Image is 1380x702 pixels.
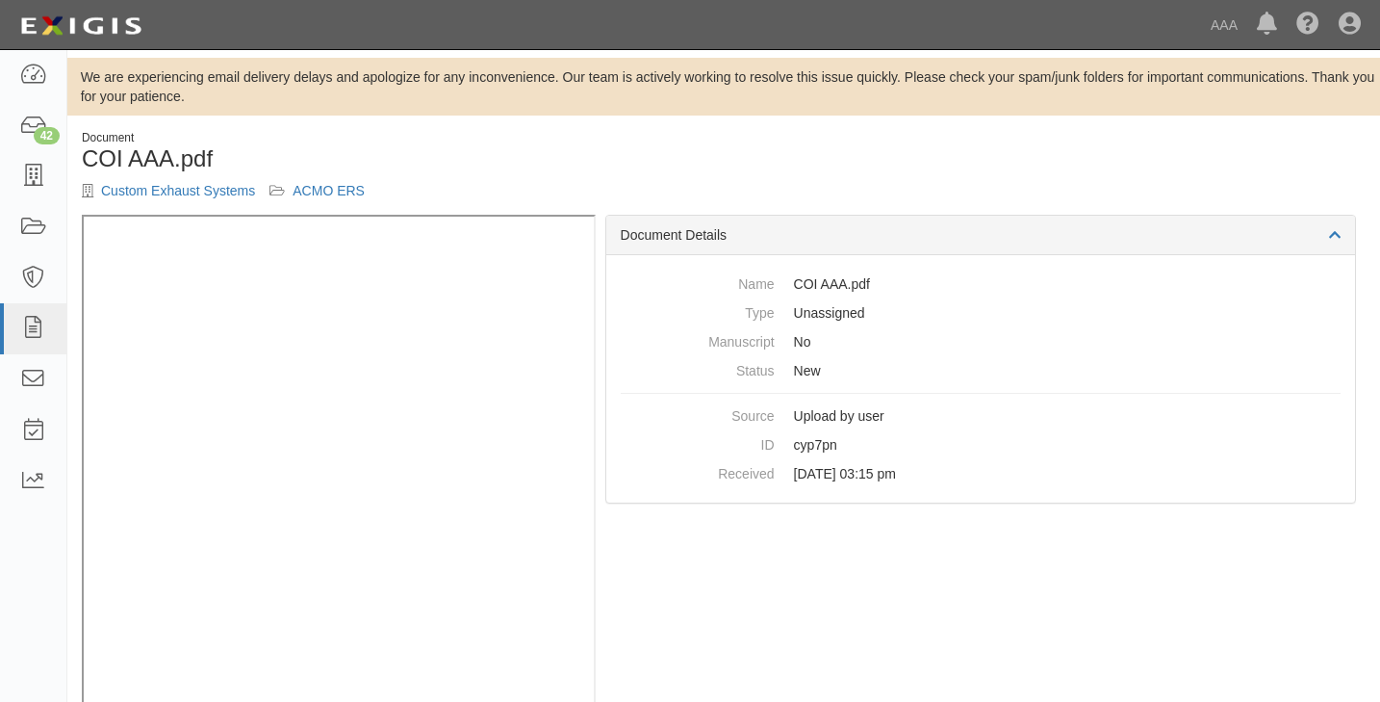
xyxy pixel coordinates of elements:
a: Custom Exhaust Systems [101,183,255,198]
div: 42 [34,127,60,144]
dd: Upload by user [621,402,1341,430]
a: AAA [1201,6,1247,44]
dd: COI AAA.pdf [621,270,1341,299]
dd: cyp7pn [621,430,1341,459]
dd: Unassigned [621,299,1341,327]
i: Help Center - Complianz [1296,13,1319,37]
dt: ID [621,430,775,455]
dt: Name [621,270,775,294]
dt: Source [621,402,775,426]
dt: Status [621,356,775,380]
dt: Received [621,459,775,483]
div: We are experiencing email delivery delays and apologize for any inconvenience. Our team is active... [67,67,1380,106]
dd: [DATE] 03:15 pm [621,459,1341,488]
img: logo-5460c22ac91f19d4615b14bd174203de0afe785f0fc80cf4dbbc73dc1793850b.png [14,9,147,43]
dt: Manuscript [621,327,775,351]
dd: No [621,327,1341,356]
dd: New [621,356,1341,385]
div: Document Details [606,216,1355,255]
h1: COI AAA.pdf [82,146,709,171]
div: Document [82,130,709,146]
a: ACMO ERS [293,183,365,198]
dt: Type [621,299,775,323]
